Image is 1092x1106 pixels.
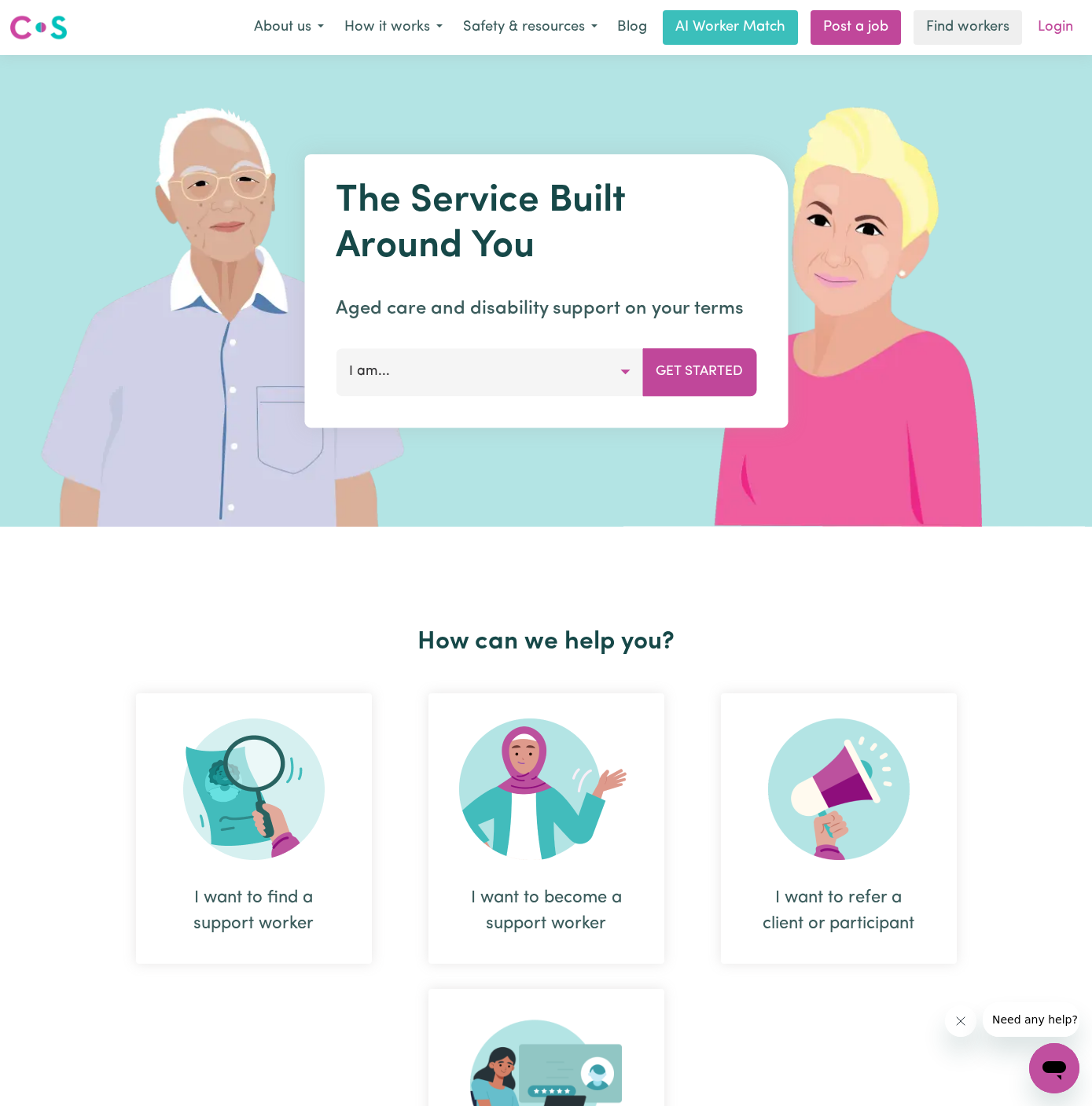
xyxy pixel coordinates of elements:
[108,627,985,657] h2: How can we help you?
[183,718,325,860] img: Search
[759,885,919,937] div: I want to refer a client or participant
[453,11,608,44] button: Safety & resources
[136,693,372,964] div: I want to find a support worker
[459,718,634,860] img: Become Worker
[244,11,334,44] button: About us
[721,693,957,964] div: I want to refer a client or participant
[174,885,334,937] div: I want to find a support worker
[811,10,901,45] a: Post a job
[642,348,756,395] button: Get Started
[428,693,664,964] div: I want to become a support worker
[983,1002,1079,1037] iframe: Message from company
[914,10,1022,45] a: Find workers
[336,295,756,323] p: Aged care and disability support on your terms
[336,348,643,395] button: I am...
[1028,10,1083,45] a: Login
[663,10,798,45] a: AI Worker Match
[9,9,68,46] a: Careseekers logo
[945,1005,976,1037] iframe: Close message
[1029,1043,1079,1093] iframe: Button to launch messaging window
[334,11,453,44] button: How it works
[608,10,656,45] a: Blog
[768,718,910,860] img: Refer
[466,885,627,937] div: I want to become a support worker
[336,179,756,270] h1: The Service Built Around You
[9,13,68,42] img: Careseekers logo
